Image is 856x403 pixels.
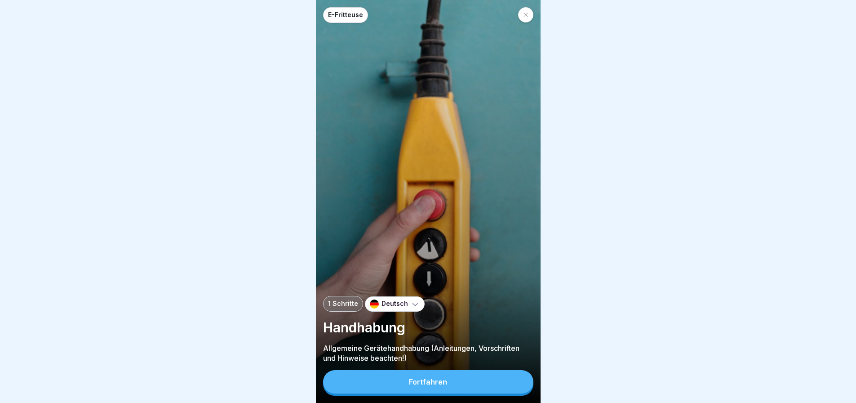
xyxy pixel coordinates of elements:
[323,343,533,363] p: Allgemeine Gerätehandhabung (Anleitungen, Vorschriften und Hinweise beachten!)
[328,11,363,19] p: E-Fritteuse
[381,300,408,308] p: Deutsch
[409,378,447,386] div: Fortfahren
[323,370,533,394] button: Fortfahren
[328,300,358,308] p: 1 Schritte
[370,300,379,309] img: de.svg
[323,319,533,336] p: Handhabung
